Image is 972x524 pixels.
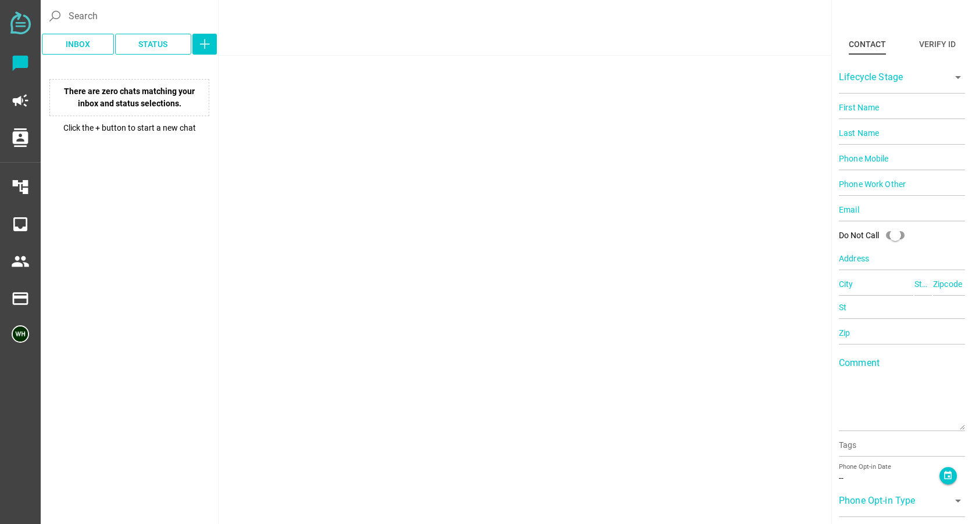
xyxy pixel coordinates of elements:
input: Zip [839,321,965,344]
input: Last Name [839,121,965,145]
input: Zipcode [933,272,965,296]
i: contacts [11,128,30,147]
input: State [914,272,932,296]
div: Do Not Call [839,229,879,242]
i: campaign [11,91,30,110]
i: inbox [11,215,30,234]
span: Status [138,37,167,51]
i: account_tree [11,178,30,196]
p: There are zero chats matching your inbox and status selections. [49,79,209,116]
input: Address [839,247,965,270]
input: St [839,296,965,319]
i: arrow_drop_down [951,494,965,508]
div: Contact [849,37,886,51]
p: Click the + button to start a new chat [44,122,215,134]
input: Email [839,198,965,221]
input: City [839,272,913,296]
div: -- [839,472,939,484]
img: 5edff51079ed9903661a2266-30.png [12,325,29,343]
textarea: Comment [839,362,965,430]
div: Do Not Call [839,224,912,247]
button: Inbox [42,34,114,55]
div: Phone Opt-in Date [839,462,939,472]
i: event [943,471,953,480]
input: Phone Work Other [839,173,965,196]
div: Verify ID [919,37,956,51]
button: Status [115,34,192,55]
i: chat_bubble [11,54,30,73]
input: Tags [839,442,965,455]
input: Phone Mobile [839,147,965,170]
i: arrow_drop_down [951,70,965,84]
i: people [11,252,30,271]
span: Inbox [66,37,90,51]
i: payment [11,289,30,308]
img: svg+xml;base64,PD94bWwgdmVyc2lvbj0iMS4wIiBlbmNvZGluZz0iVVRGLTgiPz4KPHN2ZyB2ZXJzaW9uPSIxLjEiIHZpZX... [10,12,31,34]
input: First Name [839,96,965,119]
